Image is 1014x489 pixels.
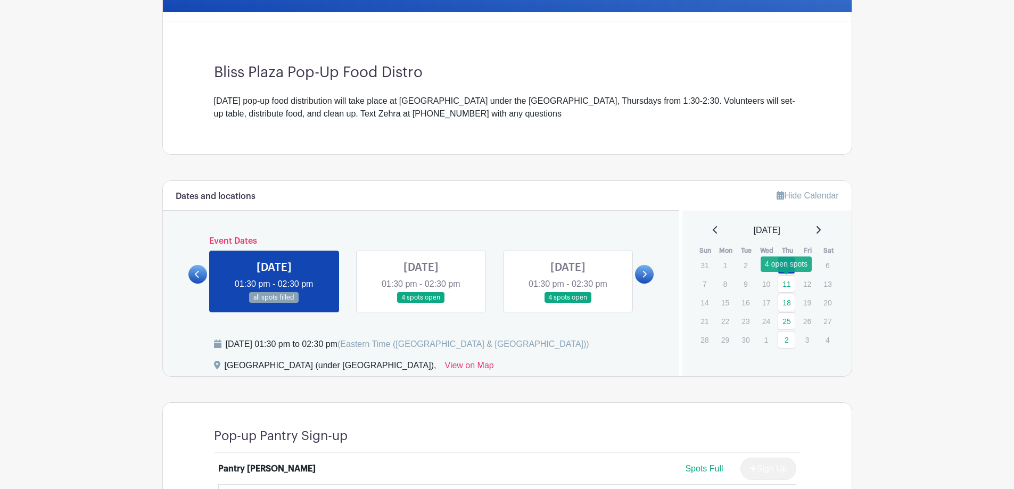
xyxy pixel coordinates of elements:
p: 3 [757,257,775,273]
span: (Eastern Time ([GEOGRAPHIC_DATA] & [GEOGRAPHIC_DATA])) [337,339,589,349]
h6: Dates and locations [176,192,255,202]
p: 19 [798,294,816,311]
p: 9 [737,276,754,292]
a: 2 [778,331,795,349]
p: 10 [757,276,775,292]
a: View on Map [445,359,494,376]
th: Tue [736,245,757,256]
span: Spots Full [685,464,723,473]
p: 3 [798,331,816,348]
p: 15 [716,294,734,311]
p: 21 [696,313,713,329]
th: Sat [818,245,839,256]
div: 4 open spots [761,256,812,272]
th: Sun [695,245,716,256]
p: 4 [819,331,836,348]
p: 29 [716,331,734,348]
div: [DATE] 01:30 pm to 02:30 pm [226,338,589,351]
p: 14 [696,294,713,311]
p: 23 [737,313,754,329]
p: 13 [819,276,836,292]
div: Pantry [PERSON_NAME] [218,462,316,475]
p: 26 [798,313,816,329]
div: [DATE] pop-up food distribution will take place at [GEOGRAPHIC_DATA] under the [GEOGRAPHIC_DATA],... [214,95,801,120]
p: 16 [737,294,754,311]
h3: Bliss Plaza Pop-Up Food Distro [214,64,801,82]
p: 7 [696,276,713,292]
p: 27 [819,313,836,329]
p: 24 [757,313,775,329]
p: 12 [798,276,816,292]
span: [DATE] [754,224,780,237]
h4: Pop-up Pantry Sign-up [214,428,348,444]
p: 1 [757,331,775,348]
a: 18 [778,294,795,311]
div: [GEOGRAPHIC_DATA] (under [GEOGRAPHIC_DATA]), [225,359,436,376]
a: Hide Calendar [777,191,838,200]
a: 25 [778,312,795,330]
p: 2 [737,257,754,273]
p: 28 [696,331,713,348]
a: 11 [778,275,795,293]
p: 6 [819,257,836,273]
p: 22 [716,313,734,329]
p: 31 [696,257,713,273]
h6: Event Dates [207,236,636,246]
th: Wed [757,245,778,256]
th: Thu [777,245,798,256]
p: 8 [716,276,734,292]
p: 20 [819,294,836,311]
p: 17 [757,294,775,311]
p: 30 [737,331,754,348]
th: Mon [716,245,737,256]
p: 1 [716,257,734,273]
th: Fri [798,245,819,256]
